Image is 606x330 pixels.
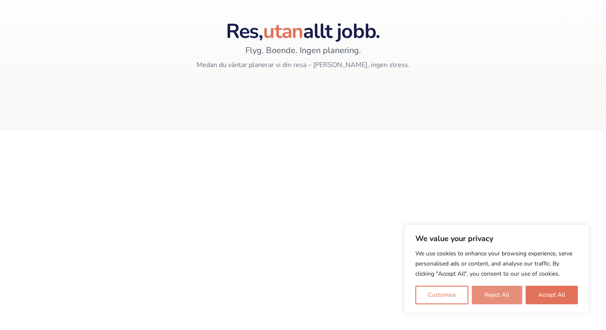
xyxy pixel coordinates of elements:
div: We value your privacy [404,225,589,313]
span: Res, allt jobb. [226,17,380,45]
span: utan [263,17,303,45]
p: We value your privacy [415,233,578,244]
button: Customise [415,286,468,304]
span: Medan du väntar planerar vi din resa – [PERSON_NAME], ingen stress. [197,60,410,70]
span: Flyg. Boende. Ingen planering. [245,45,361,56]
button: Reject All [472,286,522,304]
button: Accept All [526,286,578,304]
p: We use cookies to enhance your browsing experience, serve personalised ads or content, and analys... [415,249,578,279]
